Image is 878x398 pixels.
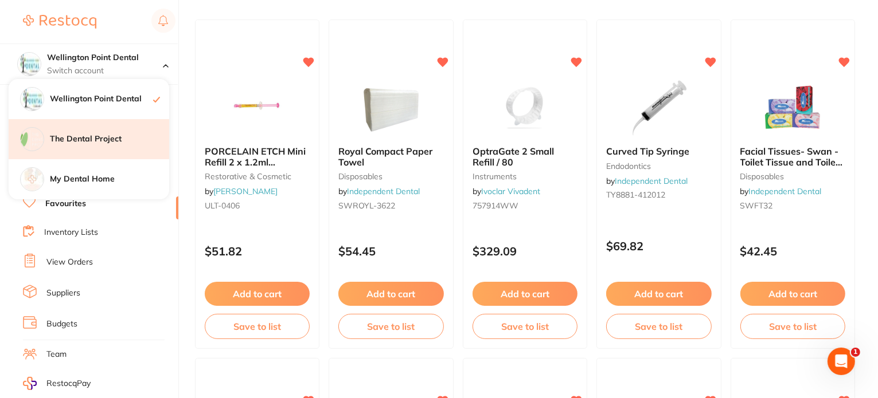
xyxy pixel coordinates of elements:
[220,80,295,137] img: PORCELAIN ETCH Mini Refill 2 x 1.2ml Porcelain Etch
[205,200,240,211] span: ULT-0406
[473,172,577,181] small: instruments
[45,198,86,210] a: Favourites
[338,314,443,339] button: Save to list
[50,133,169,145] h4: The Dental Project
[338,145,432,167] span: Royal Compact Paper Towel
[606,145,689,157] span: Curved Tip Syringe
[740,145,843,178] span: Facial Tissues- Swan - Toilet Tissue and Toilet Paper
[740,172,845,181] small: disposables
[473,145,554,167] span: OptraGate 2 Small Refill / 80
[347,186,420,196] a: Independent Dental
[213,186,278,196] a: [PERSON_NAME]
[606,146,711,156] b: Curved Tip Syringe
[205,314,310,339] button: Save to list
[205,146,310,167] b: PORCELAIN ETCH Mini Refill 2 x 1.2ml Porcelain Etch
[851,348,860,357] span: 1
[18,53,41,76] img: Wellington Point Dental
[46,349,67,360] a: Team
[46,287,80,299] a: Suppliers
[50,93,153,105] h4: Wellington Point Dental
[23,15,96,29] img: Restocq Logo
[740,245,845,258] p: $42.45
[755,80,830,137] img: Facial Tissues- Swan - Toilet Tissue and Toilet Paper
[606,314,711,339] button: Save to list
[622,80,696,137] img: Curved Tip Syringe
[473,314,577,339] button: Save to list
[828,348,855,375] iframe: Intercom live chat
[615,176,688,186] a: Independent Dental
[606,190,665,200] span: TY8881-412012
[23,377,37,390] img: RestocqPay
[487,80,562,137] img: OptraGate 2 Small Refill / 80
[354,80,428,137] img: Royal Compact Paper Towel
[473,200,518,211] span: 757914WW
[23,9,96,35] a: Restocq Logo
[23,377,91,390] a: RestocqPay
[205,282,310,306] button: Add to cart
[205,145,306,178] span: PORCELAIN ETCH Mini Refill 2 x 1.2ml Porcelain Etch
[473,282,577,306] button: Add to cart
[740,186,822,196] span: by
[606,161,711,171] small: endodontics
[205,186,278,196] span: by
[46,378,91,389] span: RestocqPay
[606,239,711,253] p: $69.82
[50,174,169,185] h4: My Dental Home
[606,176,688,186] span: by
[473,146,577,167] b: OptraGate 2 Small Refill / 80
[749,186,822,196] a: Independent Dental
[338,172,443,181] small: disposables
[338,200,395,211] span: SWROYL-3622
[473,186,540,196] span: by
[21,128,44,151] img: The Dental Project
[338,282,443,306] button: Add to cart
[740,282,845,306] button: Add to cart
[473,245,577,258] p: $329.09
[740,314,845,339] button: Save to list
[338,186,420,196] span: by
[21,88,44,111] img: Wellington Point Dental
[606,282,711,306] button: Add to cart
[481,186,540,196] a: Ivoclar Vivadent
[338,245,443,258] p: $54.45
[21,168,44,191] img: My Dental Home
[47,52,163,64] h4: Wellington Point Dental
[44,227,98,238] a: Inventory Lists
[740,146,845,167] b: Facial Tissues- Swan - Toilet Tissue and Toilet Paper
[205,245,310,258] p: $51.82
[47,65,163,77] p: Switch account
[205,172,310,181] small: restorative & cosmetic
[46,257,93,268] a: View Orders
[740,200,773,211] span: SWFT32
[338,146,443,167] b: Royal Compact Paper Towel
[46,318,77,330] a: Budgets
